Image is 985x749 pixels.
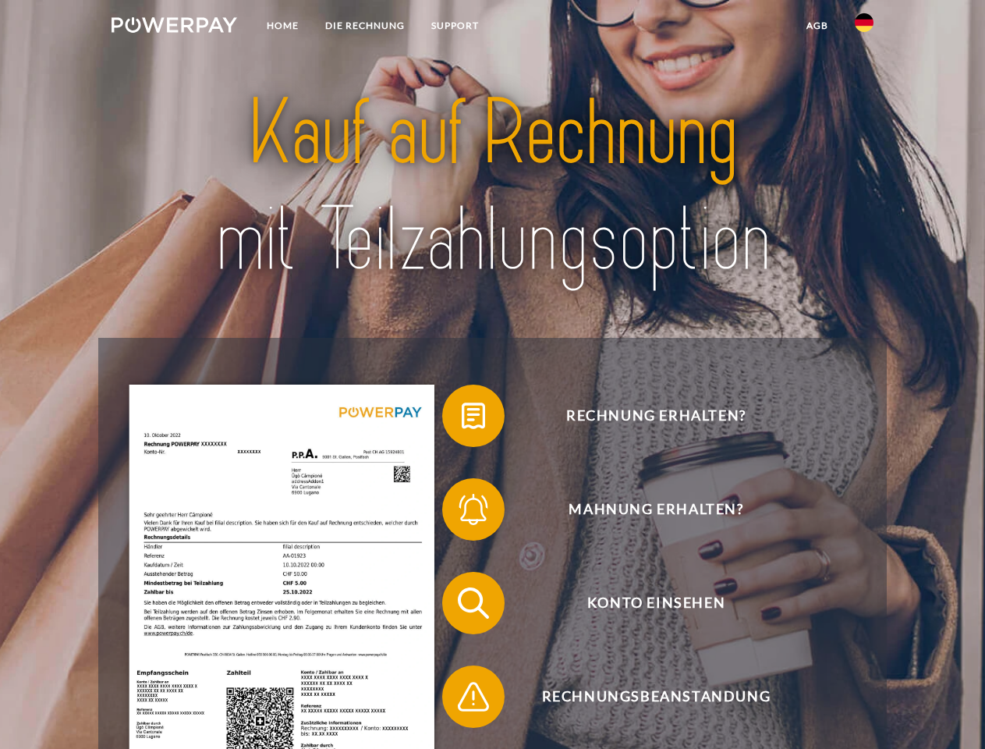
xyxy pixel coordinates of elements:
button: Rechnung erhalten? [442,385,848,447]
span: Mahnung erhalten? [465,478,847,541]
img: qb_warning.svg [454,677,493,716]
img: qb_search.svg [454,584,493,623]
a: DIE RECHNUNG [312,12,418,40]
a: Home [253,12,312,40]
button: Rechnungsbeanstandung [442,666,848,728]
span: Konto einsehen [465,572,847,634]
span: Rechnung erhalten? [465,385,847,447]
img: qb_bill.svg [454,396,493,435]
a: SUPPORT [418,12,492,40]
img: logo-powerpay-white.svg [112,17,237,33]
img: title-powerpay_de.svg [149,75,836,299]
a: agb [793,12,842,40]
button: Mahnung erhalten? [442,478,848,541]
img: qb_bell.svg [454,490,493,529]
button: Konto einsehen [442,572,848,634]
span: Rechnungsbeanstandung [465,666,847,728]
img: de [855,13,873,32]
